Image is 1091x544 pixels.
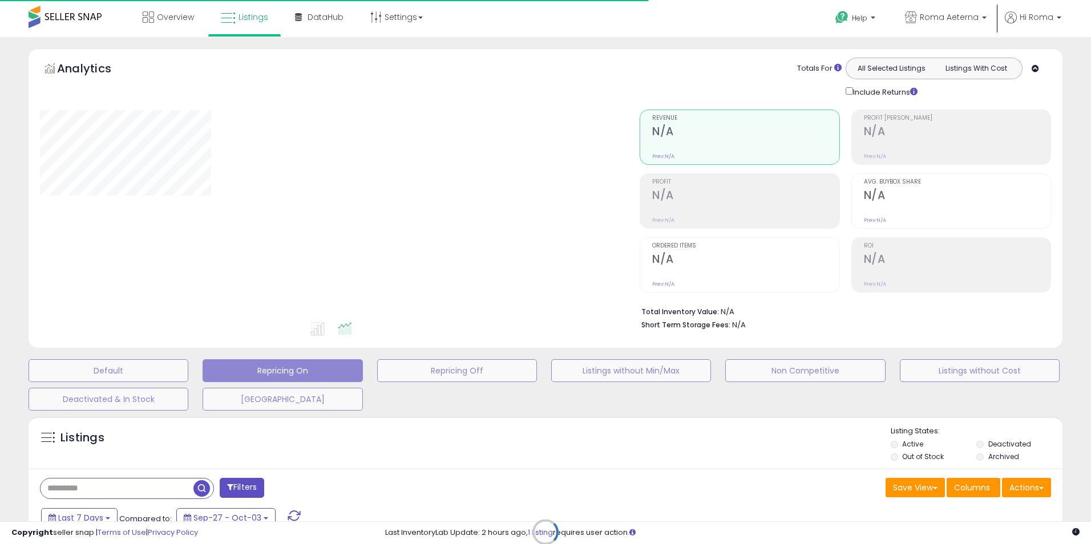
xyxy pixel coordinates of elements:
h2: N/A [864,125,1050,140]
span: Overview [157,11,194,23]
h2: N/A [652,125,839,140]
span: Help [852,13,867,23]
b: Total Inventory Value: [641,307,719,316]
span: Profit [PERSON_NAME] [864,115,1050,121]
span: N/A [732,319,746,330]
button: [GEOGRAPHIC_DATA] [203,388,362,411]
span: Avg. Buybox Share [864,179,1050,185]
small: Prev: N/A [652,281,674,287]
button: Listings without Cost [900,359,1060,382]
button: Non Competitive [725,359,885,382]
h5: Analytics [57,60,134,79]
button: Repricing On [203,359,362,382]
a: Hi Roma [1005,11,1061,37]
small: Prev: N/A [652,153,674,160]
button: Listings With Cost [934,61,1019,76]
span: Roma Aeterna [920,11,979,23]
button: Repricing Off [377,359,537,382]
h2: N/A [652,189,839,204]
h2: N/A [864,189,1050,204]
b: Short Term Storage Fees: [641,320,730,330]
a: Help [826,2,887,37]
span: Ordered Items [652,243,839,249]
i: Get Help [835,10,849,25]
div: Totals For [797,63,842,74]
small: Prev: N/A [864,281,886,287]
span: DataHub [308,11,344,23]
button: Default [29,359,188,382]
div: seller snap | | [11,527,198,538]
div: Include Returns [837,85,931,98]
span: Revenue [652,115,839,121]
h2: N/A [652,253,839,268]
strong: Copyright [11,527,53,538]
h2: N/A [864,253,1050,268]
small: Prev: N/A [652,217,674,224]
button: Listings without Min/Max [551,359,711,382]
span: Profit [652,179,839,185]
button: Deactivated & In Stock [29,388,188,411]
span: ROI [864,243,1050,249]
li: N/A [641,304,1042,318]
span: Hi Roma [1020,11,1053,23]
small: Prev: N/A [864,153,886,160]
button: All Selected Listings [849,61,934,76]
span: Listings [239,11,268,23]
small: Prev: N/A [864,217,886,224]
